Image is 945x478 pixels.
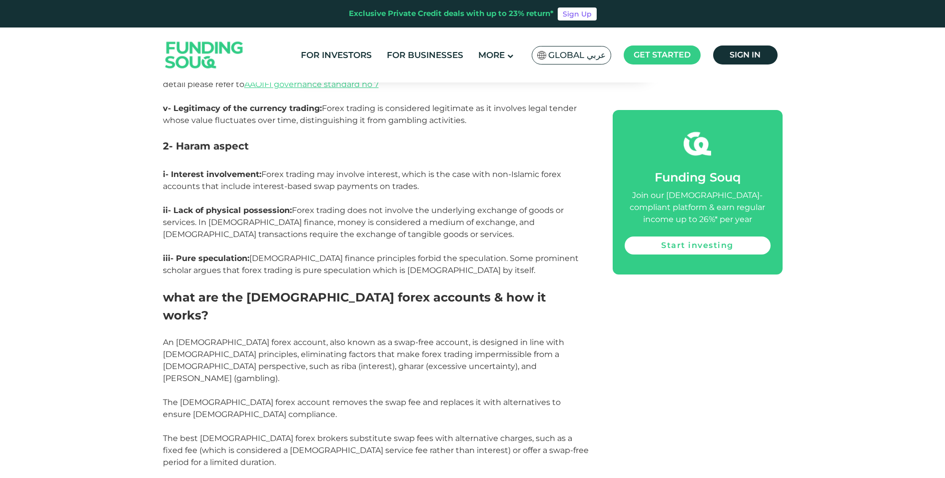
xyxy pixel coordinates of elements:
[155,30,253,80] img: Logo
[655,170,741,184] span: Funding Souq
[163,169,261,179] span: i- Interest involvement:
[537,51,546,59] img: SA Flag
[163,205,292,215] span: ii- Lack of physical possession:
[163,253,249,263] span: iii- Pure speculation:
[163,337,589,467] span: An [DEMOGRAPHIC_DATA] forex account, also known as a swap-free account, is designed in line with ...
[163,290,546,322] span: what are the [DEMOGRAPHIC_DATA] forex accounts & how it works?
[163,140,249,152] span: 2- Haram aspect
[730,50,761,59] span: Sign in
[298,47,374,63] a: For Investors
[163,67,579,89] span: forex trading is societally beneficial because it adds liquidity to the system. For more detail p...
[625,236,771,254] a: Start investing
[548,49,606,61] span: Global عربي
[244,79,379,89] a: AAOIFI governance standard no 7
[625,189,771,225] div: Join our [DEMOGRAPHIC_DATA]-compliant platform & earn regular income up to 26%* per year
[478,50,505,60] span: More
[163,103,322,113] span: v- Legitimacy of the currency trading:
[634,50,691,59] span: Get started
[163,103,577,125] span: Forex trading is considered legitimate as it involves legal tender whose value fluctuates over ti...
[349,8,554,19] div: Exclusive Private Credit deals with up to 23% return*
[684,130,711,157] img: fsicon
[713,45,778,64] a: Sign in
[163,253,579,275] span: [DEMOGRAPHIC_DATA] finance principles forbid the speculation. Some prominent scholar argues that ...
[558,7,597,20] a: Sign Up
[163,205,564,239] span: Forex trading does not involve the underlying exchange of goods or services. In [DEMOGRAPHIC_DATA...
[384,47,466,63] a: For Businesses
[163,169,561,191] span: Forex trading may involve interest, which is the case with non-Islamic forex accounts that includ...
